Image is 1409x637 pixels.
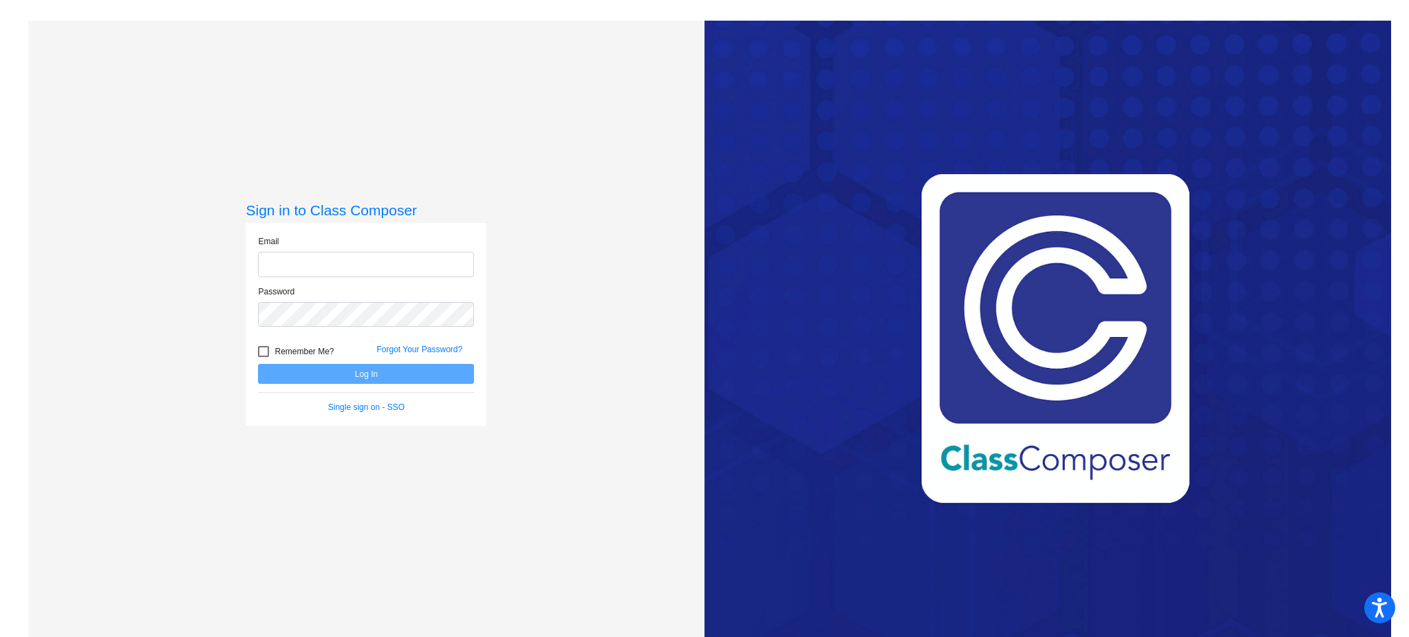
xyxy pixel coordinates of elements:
[376,345,462,354] a: Forgot Your Password?
[258,364,474,384] button: Log In
[328,402,405,412] a: Single sign on - SSO
[258,285,294,298] label: Password
[246,202,486,219] h3: Sign in to Class Composer
[275,343,334,360] span: Remember Me?
[258,235,279,248] label: Email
